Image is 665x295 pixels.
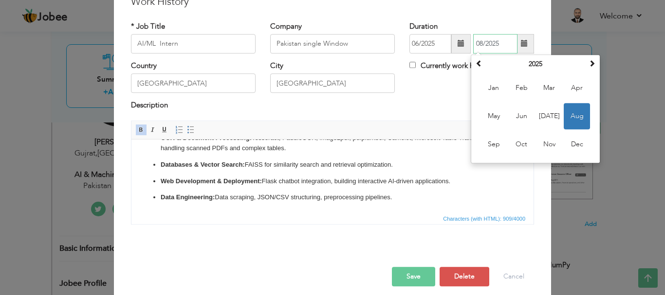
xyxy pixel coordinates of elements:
[564,131,590,157] span: Dec
[564,75,590,101] span: Apr
[536,103,562,129] span: [DATE]
[480,103,507,129] span: May
[29,21,113,29] strong: Databases & Vector Search:
[480,75,507,101] span: Jan
[392,267,435,286] button: Save
[270,61,283,71] label: City
[536,75,562,101] span: Mar
[29,20,373,31] p: FAISS for similarity search and retrieval optimization.
[494,267,534,286] button: Cancel
[174,124,185,135] a: Insert/Remove Numbered List
[409,62,416,68] input: Currently work here
[476,60,482,67] span: Previous Year
[536,131,562,157] span: Nov
[508,75,535,101] span: Feb
[29,53,373,63] p: Data scraping, JSON/CSV structuring, preprocessing pipelines.
[29,38,130,45] strong: Web Development & Deployment:
[589,60,595,67] span: Next Year
[441,214,528,223] div: Statistics
[131,139,534,212] iframe: Rich Text Editor, workEditor
[480,131,507,157] span: Sep
[29,37,373,47] p: Flask chatbot integration, building interactive AI-driven applications.
[409,61,484,71] label: Currently work here
[473,34,517,53] input: Present
[508,131,535,157] span: Oct
[440,267,489,286] button: Delete
[136,124,147,135] a: Bold
[131,101,168,111] label: Description
[485,57,586,71] th: Select Year
[29,54,83,61] strong: Data Engineering:
[131,21,165,32] label: * Job Title
[409,34,451,53] input: From
[148,124,158,135] a: Italic
[441,214,527,223] span: Characters (with HTML): 909/4000
[508,103,535,129] span: Jun
[564,103,590,129] span: Aug
[270,21,302,32] label: Company
[159,124,170,135] a: Underline
[409,21,438,32] label: Duration
[131,61,157,71] label: Country
[185,124,196,135] a: Insert/Remove Bulleted List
